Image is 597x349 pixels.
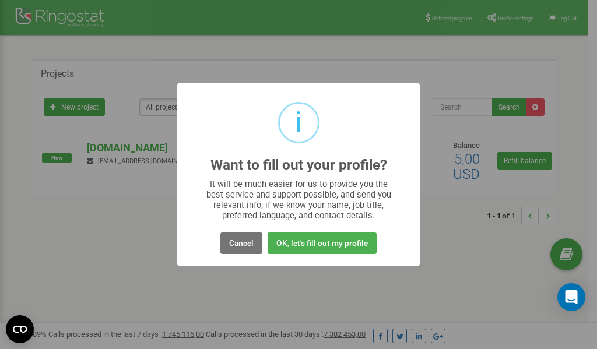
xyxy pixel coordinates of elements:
div: It will be much easier for us to provide you the best service and support possible, and send you ... [201,179,397,221]
h2: Want to fill out your profile? [210,157,387,173]
button: Cancel [220,232,262,254]
button: Open CMP widget [6,315,34,343]
div: Open Intercom Messenger [557,283,585,311]
button: OK, let's fill out my profile [268,232,377,254]
div: i [295,104,302,142]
